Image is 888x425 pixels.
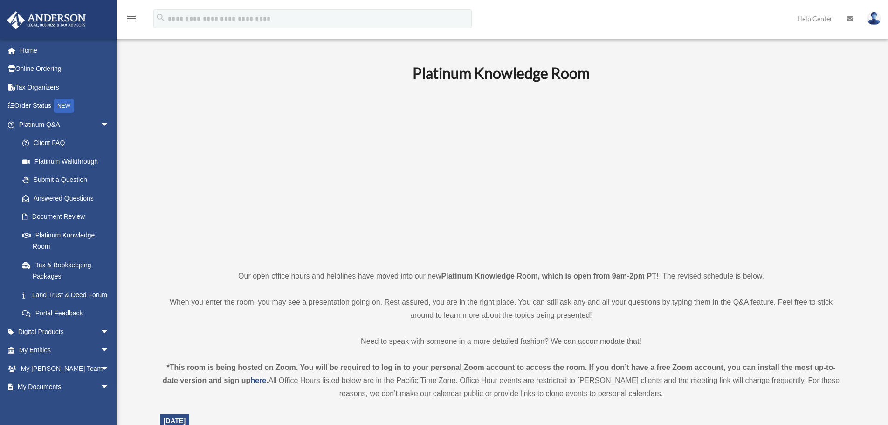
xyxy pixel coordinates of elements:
a: Platinum Knowledge Room [13,226,119,256]
span: arrow_drop_down [100,322,119,341]
a: Submit a Question [13,171,124,189]
a: Tax & Bookkeeping Packages [13,256,124,286]
a: Order StatusNEW [7,97,124,116]
img: Anderson Advisors Platinum Portal [4,11,89,29]
strong: . [266,376,268,384]
a: Answered Questions [13,189,124,208]
b: Platinum Knowledge Room [413,64,590,82]
p: Our open office hours and helplines have moved into our new ! The revised schedule is below. [160,270,843,283]
a: Land Trust & Deed Forum [13,286,124,304]
a: Platinum Walkthrough [13,152,124,171]
strong: Platinum Knowledge Room, which is open from 9am-2pm PT [441,272,656,280]
span: arrow_drop_down [100,341,119,360]
span: arrow_drop_down [100,378,119,397]
div: NEW [54,99,74,113]
iframe: 231110_Toby_KnowledgeRoom [361,95,641,252]
strong: *This room is being hosted on Zoom. You will be required to log in to your personal Zoom account ... [163,363,836,384]
a: Tax Organizers [7,78,124,97]
i: menu [126,13,137,24]
a: Home [7,41,124,60]
a: Platinum Q&Aarrow_drop_down [7,115,124,134]
div: All Office Hours listed below are in the Pacific Time Zone. Office Hour events are restricted to ... [160,361,843,400]
a: here [250,376,266,384]
span: arrow_drop_down [100,359,119,378]
a: My Documentsarrow_drop_down [7,378,124,397]
span: [DATE] [164,417,186,425]
a: Client FAQ [13,134,124,153]
p: Need to speak with someone in a more detailed fashion? We can accommodate that! [160,335,843,348]
a: My [PERSON_NAME] Teamarrow_drop_down [7,359,124,378]
a: Online Ordering [7,60,124,78]
a: My Entitiesarrow_drop_down [7,341,124,360]
a: Document Review [13,208,124,226]
i: search [156,13,166,23]
p: When you enter the room, you may see a presentation going on. Rest assured, you are in the right ... [160,296,843,322]
a: Digital Productsarrow_drop_down [7,322,124,341]
img: User Pic [867,12,881,25]
span: arrow_drop_down [100,115,119,134]
a: menu [126,16,137,24]
a: Portal Feedback [13,304,124,323]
